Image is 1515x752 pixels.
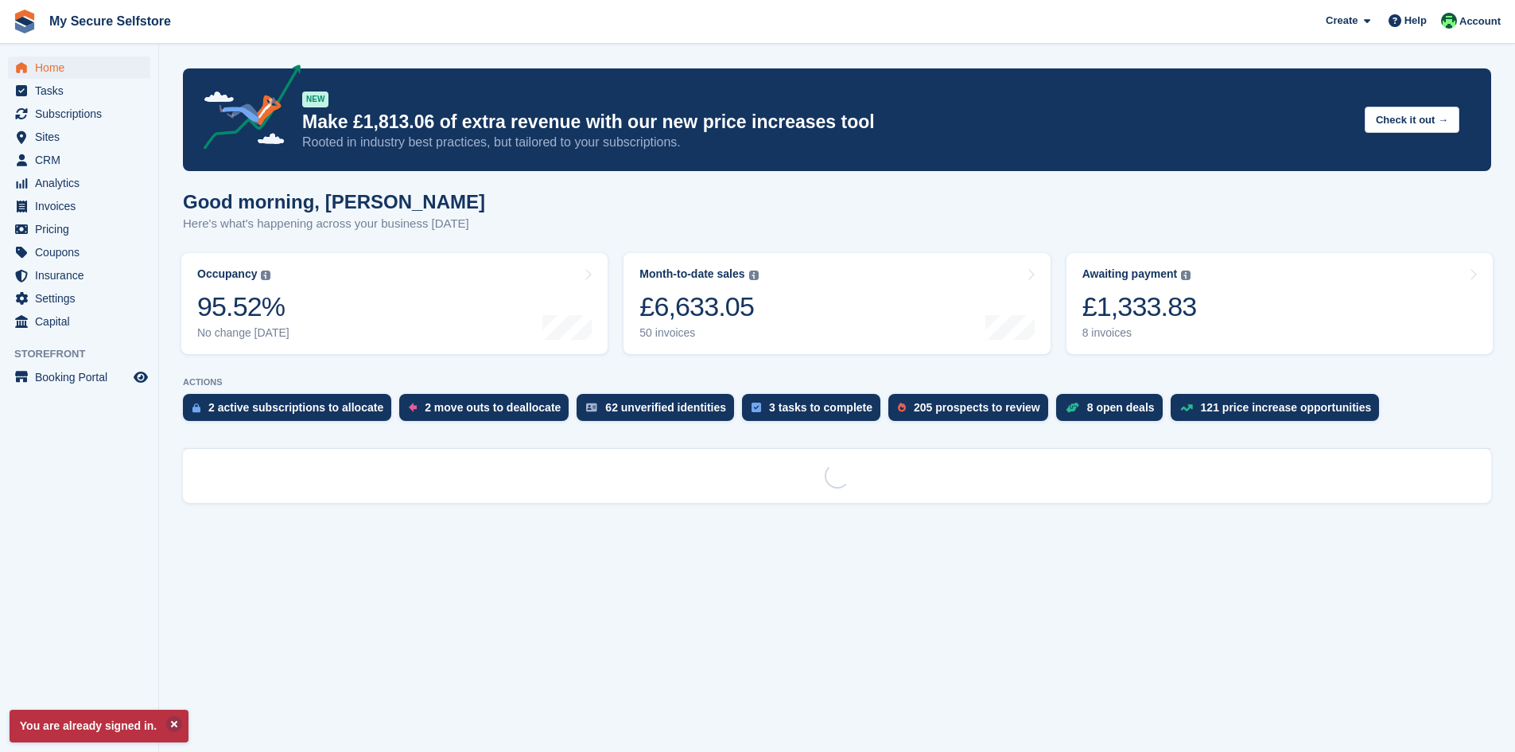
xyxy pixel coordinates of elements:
a: Month-to-date sales £6,633.05 50 invoices [623,253,1050,354]
div: Occupancy [197,267,257,281]
a: menu [8,218,150,240]
a: 62 unverified identities [577,394,742,429]
img: price_increase_opportunities-93ffe204e8149a01c8c9dc8f82e8f89637d9d84a8eef4429ea346261dce0b2c0.svg [1180,404,1193,411]
div: No change [DATE] [197,326,289,340]
img: stora-icon-8386f47178a22dfd0bd8f6a31ec36ba5ce8667c1dd55bd0f319d3a0aa187defe.svg [13,10,37,33]
span: Home [35,56,130,79]
span: CRM [35,149,130,171]
a: menu [8,241,150,263]
div: 95.52% [197,290,289,323]
img: verify_identity-adf6edd0f0f0b5bbfe63781bf79b02c33cf7c696d77639b501bdc392416b5a36.svg [586,403,597,412]
p: Here's what's happening across your business [DATE] [183,215,485,233]
a: 8 open deals [1056,394,1171,429]
a: menu [8,126,150,148]
span: Settings [35,287,130,310]
p: Make £1,813.06 of extra revenue with our new price increases tool [302,111,1352,134]
a: menu [8,149,150,171]
div: 8 open deals [1087,401,1155,414]
p: Rooted in industry best practices, but tailored to your subscriptions. [302,134,1352,151]
div: NEW [302,92,328,107]
span: Invoices [35,195,130,217]
a: My Secure Selfstore [43,8,177,34]
span: Sites [35,126,130,148]
img: icon-info-grey-7440780725fd019a000dd9b08b2336e03edf1995a4989e88bcd33f0948082b44.svg [749,271,759,280]
span: Pricing [35,218,130,240]
a: menu [8,287,150,310]
div: 2 move outs to deallocate [425,401,561,414]
div: 8 invoices [1082,326,1197,340]
div: Month-to-date sales [639,267,744,281]
img: icon-info-grey-7440780725fd019a000dd9b08b2336e03edf1995a4989e88bcd33f0948082b44.svg [261,271,270,280]
div: 121 price increase opportunities [1201,401,1372,414]
span: Insurance [35,264,130,286]
div: 2 active subscriptions to allocate [208,401,383,414]
img: Vickie Wedge [1441,13,1457,29]
div: 62 unverified identities [605,401,726,414]
div: 205 prospects to review [914,401,1040,414]
button: Check it out → [1365,107,1459,133]
img: prospect-51fa495bee0391a8d652442698ab0144808aea92771e9ea1ae160a38d050c398.svg [898,403,906,412]
a: Occupancy 95.52% No change [DATE] [181,253,608,354]
a: menu [8,195,150,217]
img: active_subscription_to_allocate_icon-d502201f5373d7db506a760aba3b589e785aa758c864c3986d89f69b8ff3... [192,403,200,413]
a: menu [8,310,150,333]
img: icon-info-grey-7440780725fd019a000dd9b08b2336e03edf1995a4989e88bcd33f0948082b44.svg [1181,271,1191,280]
span: Booking Portal [35,366,130,388]
span: Analytics [35,172,130,194]
a: menu [8,80,150,102]
div: Awaiting payment [1082,267,1178,281]
h1: Good morning, [PERSON_NAME] [183,191,485,212]
a: Preview store [131,368,150,387]
span: Capital [35,310,130,333]
a: menu [8,264,150,286]
a: menu [8,56,150,79]
span: Help [1404,13,1427,29]
a: menu [8,366,150,388]
a: 2 active subscriptions to allocate [183,394,399,429]
span: Create [1326,13,1358,29]
div: £6,633.05 [639,290,758,323]
img: task-75834270c22a3079a89374b754ae025e5fb1db73e45f91037f5363f120a921f8.svg [752,403,761,412]
div: £1,333.83 [1082,290,1197,323]
img: deal-1b604bf984904fb50ccaf53a9ad4b4a5d6e5aea283cecdc64d6e3604feb123c2.svg [1066,402,1079,413]
span: Tasks [35,80,130,102]
a: 2 move outs to deallocate [399,394,577,429]
div: 50 invoices [639,326,758,340]
p: ACTIONS [183,377,1491,388]
a: Awaiting payment £1,333.83 8 invoices [1066,253,1493,354]
p: You are already signed in. [10,710,188,742]
span: Account [1459,14,1501,29]
a: 205 prospects to review [888,394,1056,429]
a: menu [8,103,150,125]
span: Subscriptions [35,103,130,125]
div: 3 tasks to complete [769,401,872,414]
a: 3 tasks to complete [742,394,888,429]
span: Coupons [35,241,130,263]
a: 121 price increase opportunities [1171,394,1388,429]
img: price-adjustments-announcement-icon-8257ccfd72463d97f412b2fc003d46551f7dbcb40ab6d574587a9cd5c0d94... [190,64,301,155]
span: Storefront [14,346,158,362]
img: move_outs_to_deallocate_icon-f764333ba52eb49d3ac5e1228854f67142a1ed5810a6f6cc68b1a99e826820c5.svg [409,403,417,412]
a: menu [8,172,150,194]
